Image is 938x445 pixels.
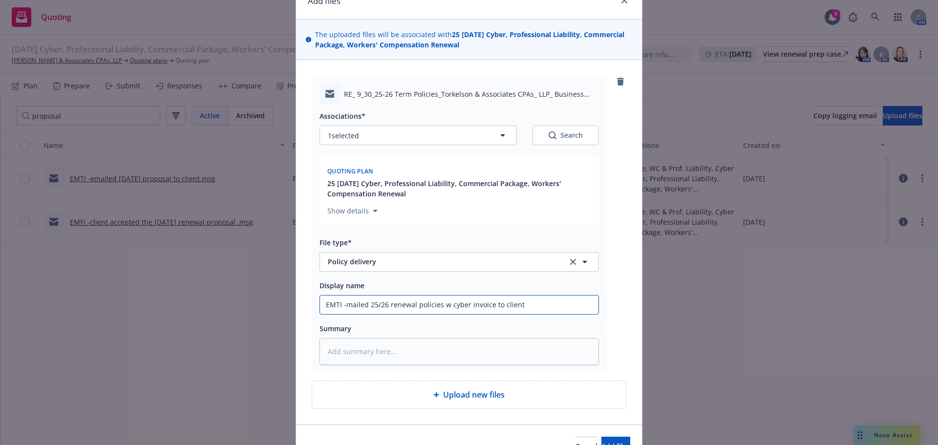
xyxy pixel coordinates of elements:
[312,381,626,409] div: Upload new files
[443,389,505,401] span: Upload new files
[567,256,579,268] a: clear selection
[315,29,632,50] span: The uploaded files will be associated with
[327,178,593,199] button: 25 [DATE] Cyber, Professional Liability, Commercial Package, Workers' Compensation Renewal
[323,205,382,217] button: Show details
[320,324,351,333] span: Summary
[533,126,599,145] button: SearchSearch
[315,30,624,49] strong: 25 [DATE] Cyber, Professional Liability, Commercial Package, Workers' Compensation Renewal
[320,238,352,247] span: File type*
[328,130,359,141] span: 1 selected
[549,131,556,139] svg: Search
[320,111,365,121] span: Associations*
[320,252,599,272] button: Policy deliveryclear selection
[328,256,554,267] span: Policy delivery
[615,76,626,87] a: remove
[320,281,364,290] span: Display name
[320,126,517,145] button: 1selected
[320,296,598,314] input: Add display name here...
[344,89,599,99] span: RE_ 9_30_25-26 Term Policies_Torkelson & Associates CPAs_ LLP_ Business Owners Package (BOP)_ Wor...
[327,167,373,175] span: Quoting plan
[549,130,583,140] div: Search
